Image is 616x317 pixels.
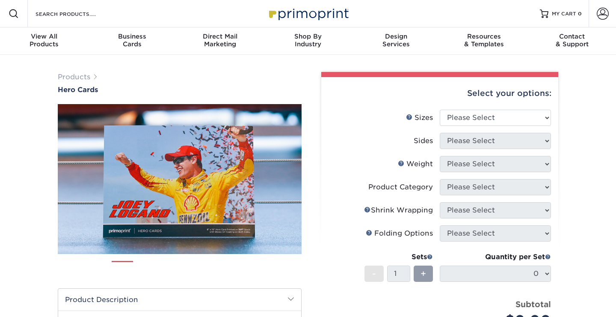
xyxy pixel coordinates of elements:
span: MY CART [552,10,576,18]
div: Marketing [176,33,264,48]
span: Shop By [264,33,352,40]
strong: Subtotal [515,299,551,309]
a: Shop ByIndustry [264,27,352,55]
span: - [372,267,376,280]
span: + [421,267,426,280]
img: Hero Cards 01 [58,102,302,256]
span: Design [352,33,440,40]
img: Hero Cards 03 [169,257,190,279]
div: Sizes [406,113,433,123]
span: Resources [440,33,528,40]
div: Sides [414,136,433,146]
img: Hero Cards 01 [112,258,133,279]
div: Product Category [368,182,433,192]
div: Cards [88,33,176,48]
a: DesignServices [352,27,440,55]
span: Business [88,33,176,40]
h2: Product Description [58,289,301,311]
input: SEARCH PRODUCTS..... [35,9,118,19]
img: Hero Cards 04 [198,257,219,279]
span: 0 [578,11,582,17]
a: Products [58,73,90,81]
div: Services [352,33,440,48]
img: Hero Cards 02 [140,257,162,279]
div: Industry [264,33,352,48]
div: Select your options: [328,77,551,110]
div: Shrink Wrapping [364,205,433,215]
span: Contact [528,33,616,40]
a: BusinessCards [88,27,176,55]
div: Sets [364,252,433,262]
span: Direct Mail [176,33,264,40]
a: Direct MailMarketing [176,27,264,55]
a: Contact& Support [528,27,616,55]
a: Resources& Templates [440,27,528,55]
img: Hero Cards 05 [226,257,248,279]
div: & Support [528,33,616,48]
div: Quantity per Set [440,252,551,262]
div: & Templates [440,33,528,48]
img: Primoprint [265,4,351,23]
div: Weight [398,159,433,169]
div: Folding Options [366,228,433,239]
a: Hero Cards [58,86,302,94]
